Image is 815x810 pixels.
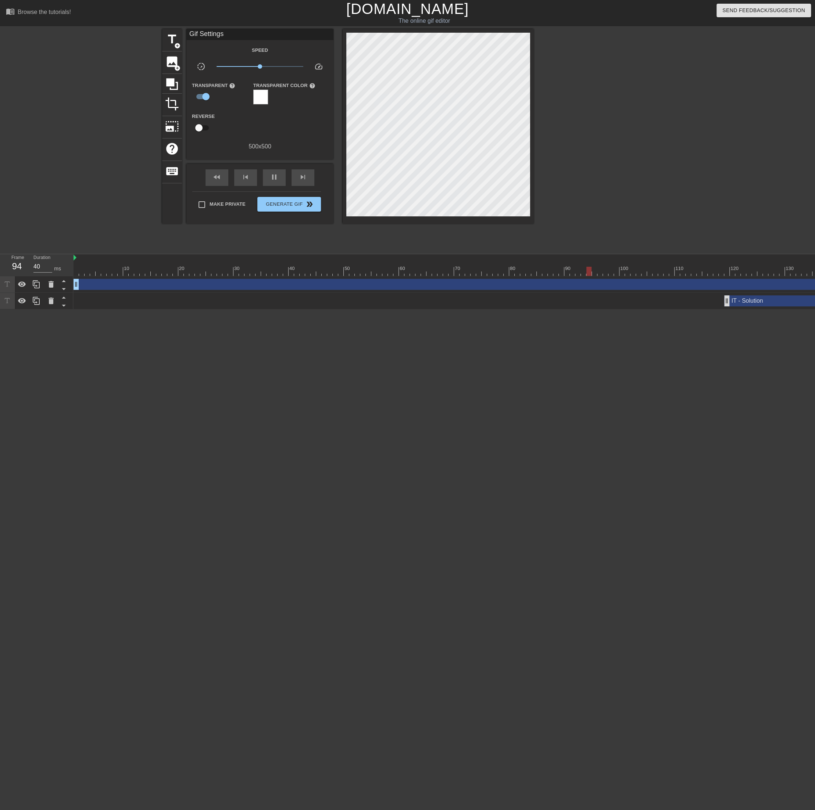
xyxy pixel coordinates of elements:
[165,97,179,111] span: crop
[186,142,333,151] div: 500 x 500
[6,7,15,16] span: menu_book
[675,265,684,272] div: 110
[179,265,186,272] div: 20
[241,173,250,181] span: skip_previous
[210,201,246,208] span: Make Private
[174,65,180,71] span: add_circle
[165,32,179,46] span: title
[54,265,61,273] div: ms
[344,265,351,272] div: 50
[192,82,235,89] label: Transparent
[33,256,50,260] label: Duration
[6,7,71,18] a: Browse the tutorials!
[165,164,179,178] span: keyboard
[11,260,22,273] div: 94
[565,265,572,272] div: 90
[786,265,795,272] div: 130
[510,265,516,272] div: 80
[186,29,333,40] div: Gif Settings
[72,281,80,288] span: drag_handle
[165,55,179,69] span: image
[723,297,730,305] span: drag_handle
[305,200,314,209] span: double_arrow
[289,265,296,272] div: 40
[165,142,179,156] span: help
[299,173,307,181] span: skip_next
[165,119,179,133] span: photo_size_select_large
[730,265,740,272] div: 120
[124,265,131,272] div: 10
[455,265,461,272] div: 70
[270,173,279,181] span: pause
[620,265,629,272] div: 100
[400,265,406,272] div: 60
[234,265,241,272] div: 30
[257,197,321,212] button: Generate Gif
[192,113,215,120] label: Reverse
[229,83,235,89] span: help
[722,6,805,15] span: Send Feedback/Suggestion
[275,17,573,25] div: The online gif editor
[309,83,315,89] span: help
[6,254,28,276] div: Frame
[314,62,323,71] span: speed
[260,200,318,209] span: Generate Gif
[174,43,180,49] span: add_circle
[252,47,268,54] label: Speed
[18,9,71,15] div: Browse the tutorials!
[197,62,205,71] span: slow_motion_video
[346,1,469,17] a: [DOMAIN_NAME]
[716,4,811,17] button: Send Feedback/Suggestion
[212,173,221,181] span: fast_rewind
[253,82,315,89] label: Transparent Color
